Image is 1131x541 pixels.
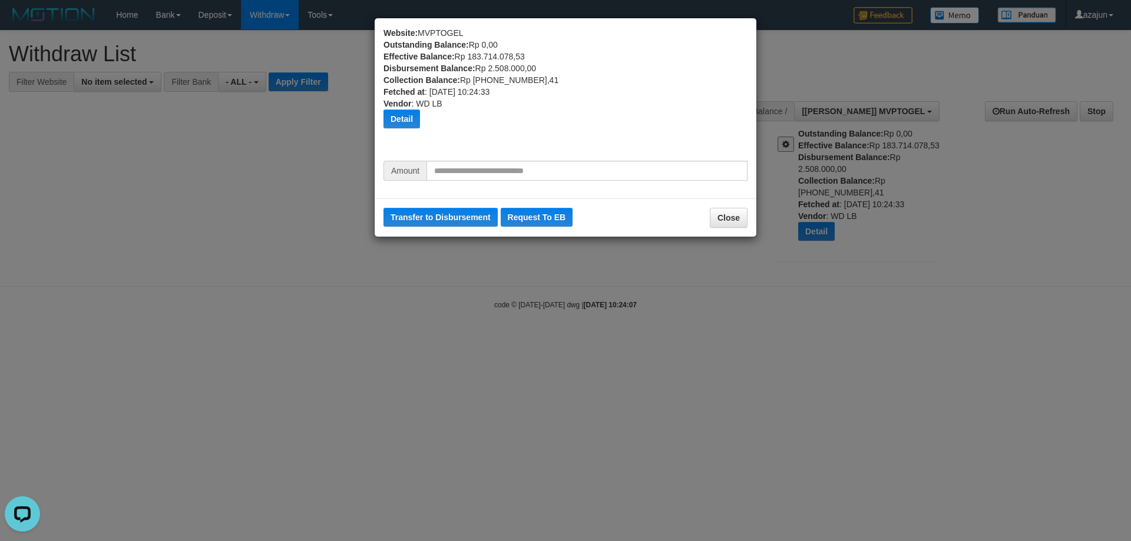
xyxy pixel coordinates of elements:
[383,64,475,73] b: Disbursement Balance:
[383,75,460,85] b: Collection Balance:
[383,99,411,108] b: Vendor
[383,87,425,97] b: Fetched at
[383,27,748,161] div: MVPTOGEL Rp 0,00 Rp 183.714.078,53 Rp 2.508.000,00 Rp [PHONE_NUMBER],41 : [DATE] 10:24:33 : WD LB
[5,5,40,40] button: Open LiveChat chat widget
[383,161,426,181] span: Amount
[383,28,418,38] b: Website:
[710,208,748,228] button: Close
[383,52,455,61] b: Effective Balance:
[383,40,469,49] b: Outstanding Balance:
[501,208,573,227] button: Request To EB
[383,208,498,227] button: Transfer to Disbursement
[383,109,420,128] button: Detail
